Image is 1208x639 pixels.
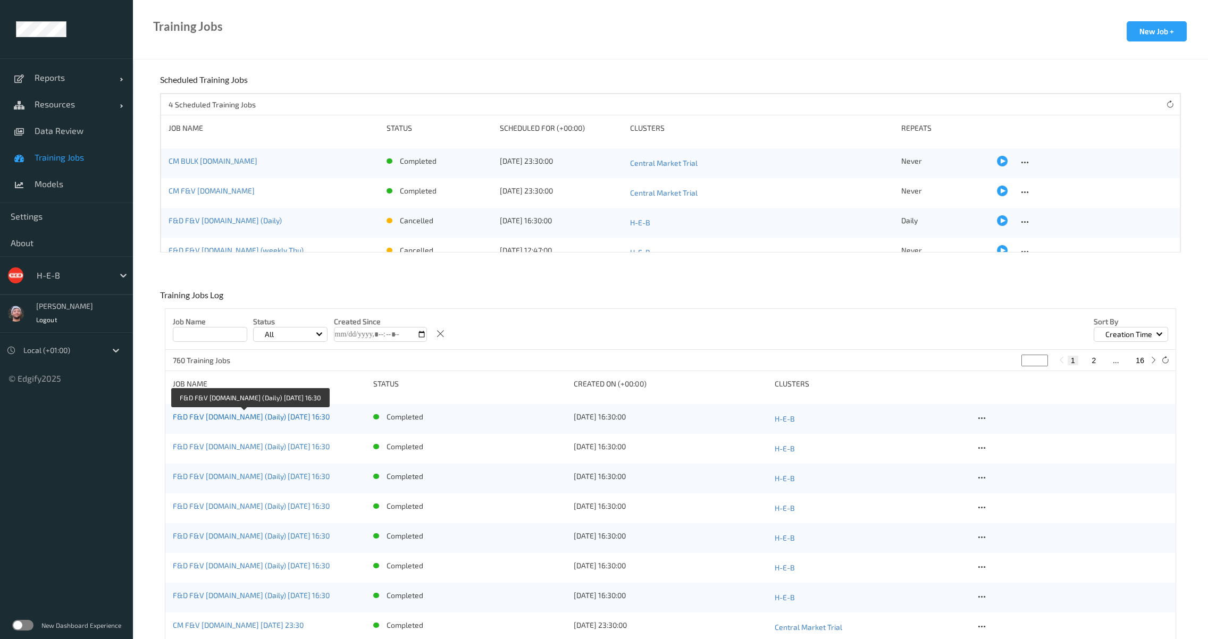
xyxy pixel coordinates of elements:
[173,316,247,327] p: Job Name
[574,531,767,541] div: [DATE] 16:30:00
[169,246,304,255] a: F&D F&V [DOMAIN_NAME] (weekly Thu)
[173,561,330,570] a: F&D F&V [DOMAIN_NAME] (Daily) [DATE] 16:30
[775,590,968,605] a: H-E-B
[160,290,226,308] div: Training Jobs Log
[901,123,989,133] div: Repeats
[630,156,894,171] a: Central Market Trial
[261,329,278,340] p: All
[630,186,894,200] a: Central Market Trial
[173,501,330,510] a: F&D F&V [DOMAIN_NAME] (Daily) [DATE] 16:30
[373,379,566,389] div: status
[630,245,894,260] a: H-E-B
[400,245,433,256] p: cancelled
[334,316,427,327] p: Created Since
[574,560,767,571] div: [DATE] 16:30:00
[173,379,366,389] div: Job Name
[160,74,250,93] div: Scheduled Training Jobs
[400,156,437,166] p: completed
[901,156,922,165] span: Never
[387,411,423,422] p: completed
[173,620,304,629] a: CM F&V [DOMAIN_NAME] [DATE] 23:30
[387,471,423,482] p: completed
[500,186,623,196] div: [DATE] 23:30:00
[500,215,623,226] div: [DATE] 16:30:00
[173,355,253,366] p: 760 Training Jobs
[901,246,922,255] span: Never
[574,411,767,422] div: [DATE] 16:30:00
[173,591,330,600] a: F&D F&V [DOMAIN_NAME] (Daily) [DATE] 16:30
[169,99,256,110] p: 4 Scheduled Training Jobs
[400,215,433,226] p: cancelled
[775,620,968,635] a: Central Market Trial
[574,441,767,452] div: [DATE] 16:30:00
[1102,329,1156,340] p: Creation Time
[387,441,423,452] p: completed
[901,216,918,225] span: Daily
[574,590,767,601] div: [DATE] 16:30:00
[387,620,423,630] p: completed
[169,186,255,195] a: CM F&V [DOMAIN_NAME]
[574,620,767,630] div: [DATE] 23:30:00
[173,442,330,451] a: F&D F&V [DOMAIN_NAME] (Daily) [DATE] 16:30
[387,123,492,133] div: Status
[574,471,767,482] div: [DATE] 16:30:00
[775,441,968,456] a: H-E-B
[775,471,968,486] a: H-E-B
[1127,21,1187,41] button: New Job +
[153,21,223,32] div: Training Jobs
[387,590,423,601] p: completed
[387,560,423,571] p: completed
[574,379,767,389] div: Created On (+00:00)
[1110,356,1122,365] button: ...
[1088,356,1099,365] button: 2
[387,531,423,541] p: completed
[630,123,894,133] div: Clusters
[173,412,330,421] a: F&D F&V [DOMAIN_NAME] (Daily) [DATE] 16:30
[1068,356,1078,365] button: 1
[775,501,968,516] a: H-E-B
[173,531,330,540] a: F&D F&V [DOMAIN_NAME] (Daily) [DATE] 16:30
[253,316,328,327] p: Status
[901,186,922,195] span: Never
[387,501,423,511] p: completed
[775,531,968,545] a: H-E-B
[169,156,257,165] a: CM BULK [DOMAIN_NAME]
[169,216,282,225] a: F&D F&V [DOMAIN_NAME] (Daily)
[500,156,623,166] div: [DATE] 23:30:00
[1132,356,1147,365] button: 16
[775,560,968,575] a: H-E-B
[775,411,968,426] a: H-E-B
[500,123,623,133] div: Scheduled for (+00:00)
[400,186,437,196] p: completed
[1094,316,1168,327] p: Sort by
[775,379,968,389] div: clusters
[500,245,623,256] div: [DATE] 12:47:00
[173,472,330,481] a: F&D F&V [DOMAIN_NAME] (Daily) [DATE] 16:30
[574,501,767,511] div: [DATE] 16:30:00
[630,215,894,230] a: H-E-B
[169,123,380,133] div: Job Name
